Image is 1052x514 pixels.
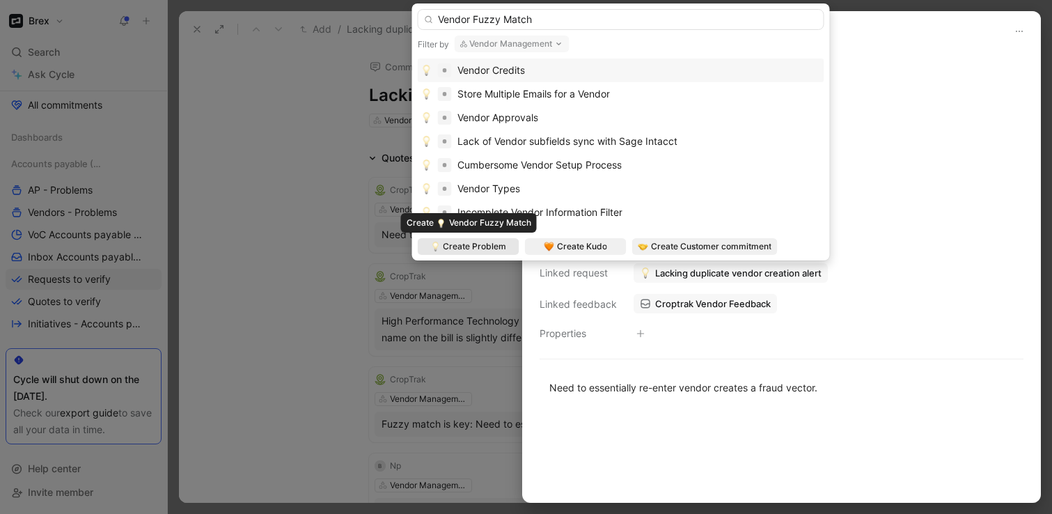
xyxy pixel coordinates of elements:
[457,159,622,171] span: Cumbersome Vendor Setup Process
[418,39,449,50] div: Filter by
[457,230,521,242] span: Vendor Merge
[421,207,432,218] img: 💡
[421,159,432,171] img: 💡
[457,182,520,194] span: Vendor Types
[457,88,610,100] span: Store Multiple Emails for a Vendor
[418,9,824,30] input: Search...
[651,240,771,254] span: Create Customer commitment
[457,111,538,123] span: Vendor Approvals
[430,242,440,251] img: 💡
[421,136,432,147] img: 💡
[421,112,432,123] img: 💡
[421,65,432,76] img: 💡
[457,64,525,76] span: Vendor Credits
[421,88,432,100] img: 💡
[443,240,506,254] span: Create Problem
[544,242,554,251] img: 🧡
[457,206,622,218] span: Incomplete Vendor Information Filter
[421,183,432,194] img: 💡
[638,242,648,251] img: 🤝
[457,135,677,147] span: Lack of Vendor subfields sync with Sage Intacct
[557,240,607,254] span: Create Kudo
[421,231,432,242] img: 💡
[455,36,570,52] button: Vendor Management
